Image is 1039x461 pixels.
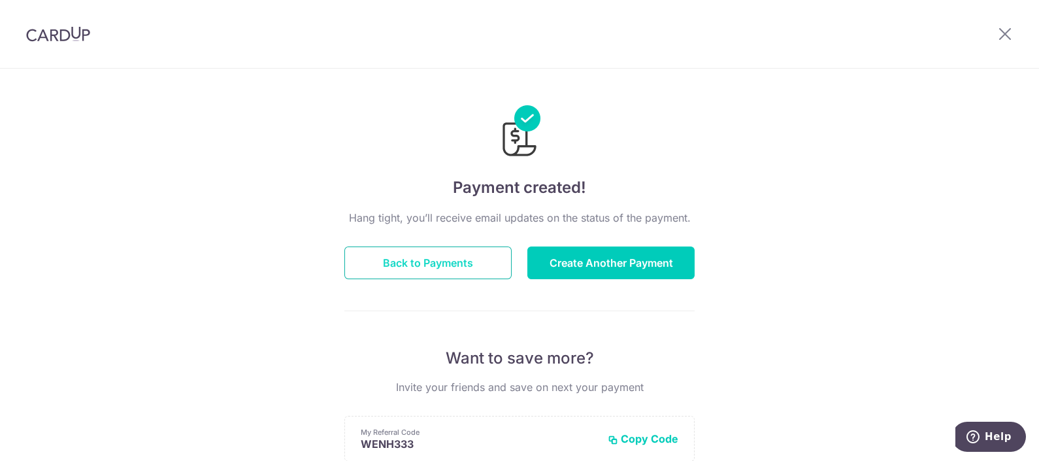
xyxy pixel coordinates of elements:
[344,210,695,226] p: Hang tight, you’ll receive email updates on the status of the payment.
[344,348,695,369] p: Want to save more?
[608,432,678,445] button: Copy Code
[344,176,695,199] h4: Payment created!
[527,247,695,279] button: Create Another Payment
[955,422,1026,454] iframe: Opens a widget where you can find more information
[344,247,512,279] button: Back to Payments
[361,427,597,437] p: My Referral Code
[344,379,695,395] p: Invite your friends and save on next your payment
[499,105,540,160] img: Payments
[361,437,597,451] p: WENH333
[26,26,90,42] img: CardUp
